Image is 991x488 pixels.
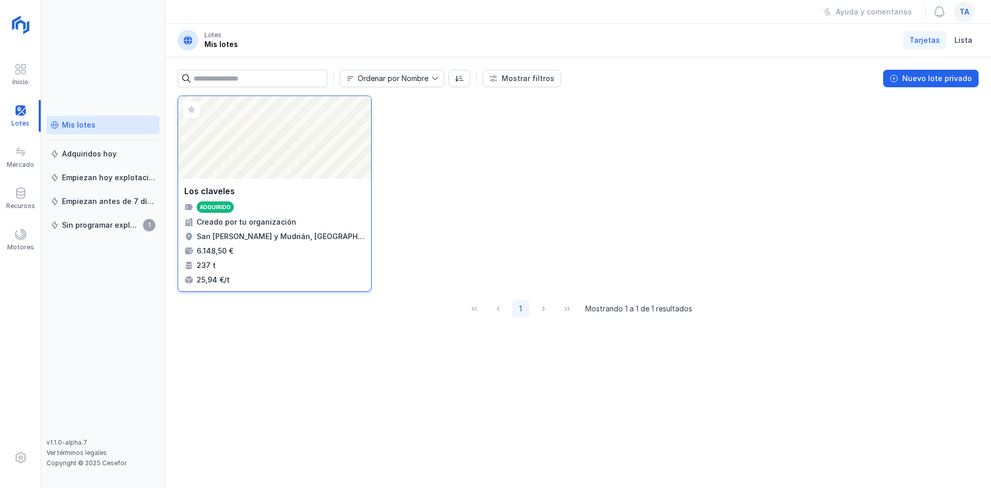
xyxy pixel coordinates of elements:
div: Inicio [12,78,28,86]
button: Nuevo lote privado [883,70,979,87]
div: Ordenar por Nombre [358,75,428,82]
div: Empiezan antes de 7 días [62,196,155,207]
a: Lista [948,31,979,50]
a: Mis lotes [46,116,159,134]
span: 1 [143,219,155,231]
span: Mostrando 1 a 1 de 1 resultados [585,304,692,314]
a: Los clavelesAdquiridoCreado por tu organizaciónSan [PERSON_NAME] y Mudrián, [GEOGRAPHIC_DATA], [G... [178,96,372,292]
div: Mis lotes [62,120,95,130]
div: Copyright © 2025 Cesefor [46,459,159,467]
div: Los claveles [184,185,235,197]
div: Sin programar explotación [62,220,140,230]
div: San [PERSON_NAME] y Mudrián, [GEOGRAPHIC_DATA], [GEOGRAPHIC_DATA], [GEOGRAPHIC_DATA] [197,231,365,242]
span: ta [960,7,969,17]
button: Page 1 [512,300,530,318]
div: Mis lotes [204,39,238,50]
div: Mercado [7,161,34,169]
div: Adquiridos hoy [62,149,117,159]
button: Mostrar filtros [483,70,561,87]
img: logoRight.svg [8,12,34,38]
div: Recursos [6,202,35,210]
a: Empiezan hoy explotación [46,168,159,187]
div: Mostrar filtros [502,73,554,84]
div: 237 t [197,260,216,271]
span: Nombre [340,70,431,87]
div: Nuevo lote privado [902,73,972,84]
div: Creado por tu organización [197,217,296,227]
div: Adquirido [200,203,231,211]
button: Ayuda y comentarios [817,3,919,21]
a: Adquiridos hoy [46,145,159,163]
div: Empiezan hoy explotación [62,172,155,183]
a: Tarjetas [903,31,946,50]
span: Tarjetas [909,35,940,45]
div: Lotes [204,31,221,39]
span: Lista [954,35,972,45]
a: Sin programar explotación1 [46,216,159,234]
a: Ver términos legales [46,449,107,456]
div: v1.1.0-alpha.7 [46,438,159,447]
div: 6.148,50 € [197,246,233,256]
div: Ayuda y comentarios [836,7,912,17]
a: Empiezan antes de 7 días [46,192,159,211]
div: Motores [7,243,34,251]
div: 25,94 €/t [197,275,230,285]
